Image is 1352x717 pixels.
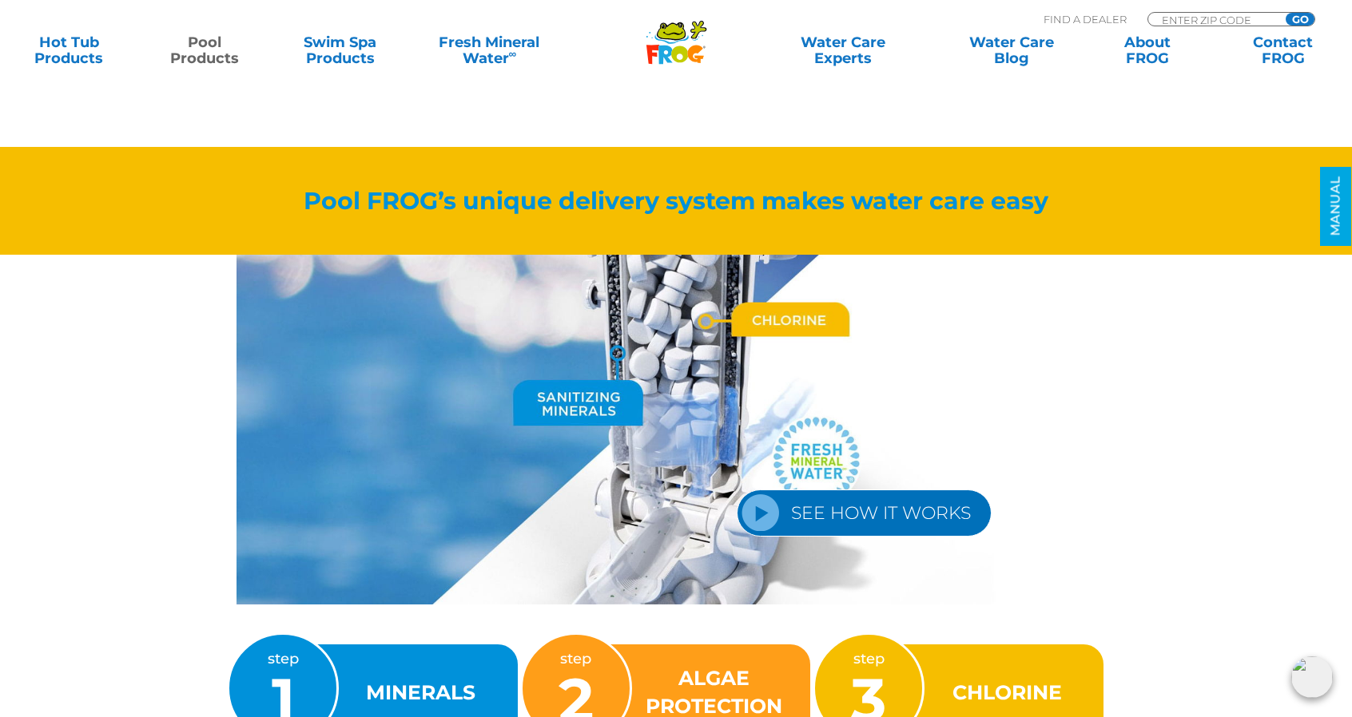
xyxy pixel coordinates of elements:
a: Fresh MineralWater∞ [423,34,555,66]
sup: ∞ [509,47,517,60]
h3: CHLORINE [952,679,1062,707]
a: Water CareBlog [959,34,1064,66]
h3: MINERALS [366,679,475,707]
h2: Pool FROG’s unique delivery system makes water care easy [237,187,1115,215]
a: PoolProducts [152,34,257,66]
img: pool-frog-5400-6100-steps-img-v2 [237,255,1115,604]
a: Hot TubProducts [16,34,121,66]
a: ContactFROG [1231,34,1336,66]
p: Find A Dealer [1044,12,1127,26]
img: openIcon [1291,656,1333,698]
input: Zip Code Form [1160,13,1268,26]
a: Water CareExperts [757,34,929,66]
a: Swim SpaProducts [288,34,393,66]
a: AboutFROG [1095,34,1200,66]
input: GO [1286,13,1314,26]
a: SEE HOW IT WORKS [737,489,992,537]
a: MANUAL [1320,167,1351,246]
